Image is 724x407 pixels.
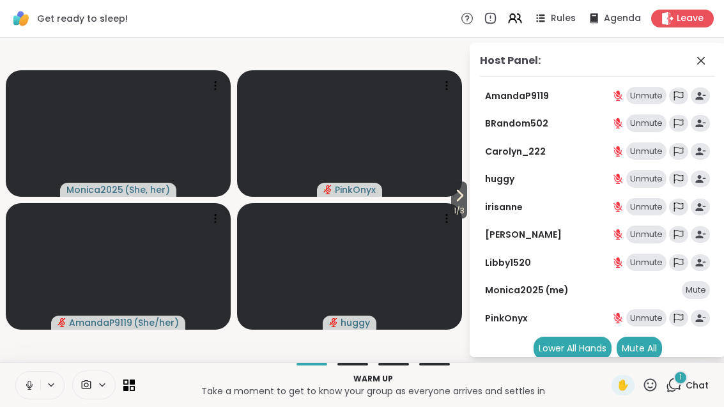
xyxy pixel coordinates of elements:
[626,226,666,243] div: Unmute
[66,183,123,196] span: Monica2025
[341,316,370,329] span: huggy
[58,318,66,327] span: audio-muted
[485,201,523,213] a: irisanne
[534,337,612,360] div: Lower All Hands
[451,203,467,219] span: 1 / 3
[451,181,467,219] button: 1/3
[10,8,32,29] img: ShareWell Logomark
[485,228,562,241] a: [PERSON_NAME]
[485,145,546,158] a: Carolyn_222
[329,318,338,327] span: audio-muted
[679,372,682,383] span: 1
[617,337,662,360] div: Mute All
[626,142,666,160] div: Unmute
[485,89,549,102] a: AmandaP9119
[134,316,179,329] span: ( She/her )
[686,379,709,392] span: Chat
[485,312,528,325] a: PinkOnyx
[551,12,576,25] span: Rules
[480,53,541,68] div: Host Panel:
[626,309,666,327] div: Unmute
[626,254,666,272] div: Unmute
[626,87,666,105] div: Unmute
[69,316,132,329] span: AmandaP9119
[677,12,704,25] span: Leave
[485,256,531,269] a: Libby1520
[37,12,128,25] span: Get ready to sleep!
[617,378,629,393] span: ✋
[626,114,666,132] div: Unmute
[626,170,666,188] div: Unmute
[682,281,710,299] div: Mute
[323,185,332,194] span: audio-muted
[125,183,170,196] span: ( She, her )
[142,385,604,397] p: Take a moment to get to know your group as everyone arrives and settles in
[604,12,641,25] span: Agenda
[335,183,376,196] span: PinkOnyx
[142,373,604,385] p: Warm up
[485,117,548,130] a: BRandom502
[485,284,569,296] a: Monica2025 (me)
[626,198,666,216] div: Unmute
[485,173,514,185] a: huggy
